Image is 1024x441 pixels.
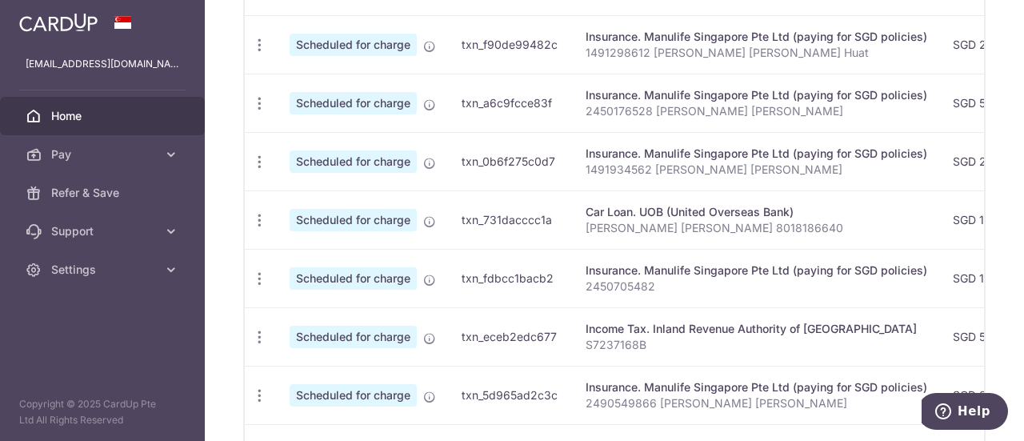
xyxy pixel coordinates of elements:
div: Insurance. Manulife Singapore Pte Ltd (paying for SGD policies) [586,263,927,279]
p: [EMAIL_ADDRESS][DOMAIN_NAME] [26,56,179,72]
div: Insurance. Manulife Singapore Pte Ltd (paying for SGD policies) [586,146,927,162]
p: 2450705482 [586,279,927,295]
div: Insurance. Manulife Singapore Pte Ltd (paying for SGD policies) [586,379,927,395]
span: Scheduled for charge [290,384,417,407]
td: txn_fdbcc1bacb2 [449,249,573,307]
p: 1491934562 [PERSON_NAME] [PERSON_NAME] [586,162,927,178]
p: 2450176528 [PERSON_NAME] [PERSON_NAME] [586,103,927,119]
div: Insurance. Manulife Singapore Pte Ltd (paying for SGD policies) [586,29,927,45]
p: [PERSON_NAME] [PERSON_NAME] 8018186640 [586,220,927,236]
span: Pay [51,146,157,162]
td: txn_eceb2edc677 [449,307,573,366]
td: txn_f90de99482c [449,15,573,74]
span: Scheduled for charge [290,92,417,114]
td: txn_0b6f275c0d7 [449,132,573,190]
span: Scheduled for charge [290,34,417,56]
span: Refer & Save [51,185,157,201]
td: txn_5d965ad2c3c [449,366,573,424]
span: Support [51,223,157,239]
span: Scheduled for charge [290,150,417,173]
p: 1491298612 [PERSON_NAME] [PERSON_NAME] Huat [586,45,927,61]
span: Scheduled for charge [290,267,417,290]
td: txn_a6c9fcce83f [449,74,573,132]
p: 2490549866 [PERSON_NAME] [PERSON_NAME] [586,395,927,411]
span: Scheduled for charge [290,326,417,348]
p: S7237168B [586,337,927,353]
img: CardUp [19,13,98,32]
span: Home [51,108,157,124]
td: txn_731dacccc1a [449,190,573,249]
span: Scheduled for charge [290,209,417,231]
div: Income Tax. Inland Revenue Authority of [GEOGRAPHIC_DATA] [586,321,927,337]
div: Car Loan. UOB (United Overseas Bank) [586,204,927,220]
span: Settings [51,262,157,278]
div: Insurance. Manulife Singapore Pte Ltd (paying for SGD policies) [586,87,927,103]
iframe: Opens a widget where you can find more information [922,393,1008,433]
